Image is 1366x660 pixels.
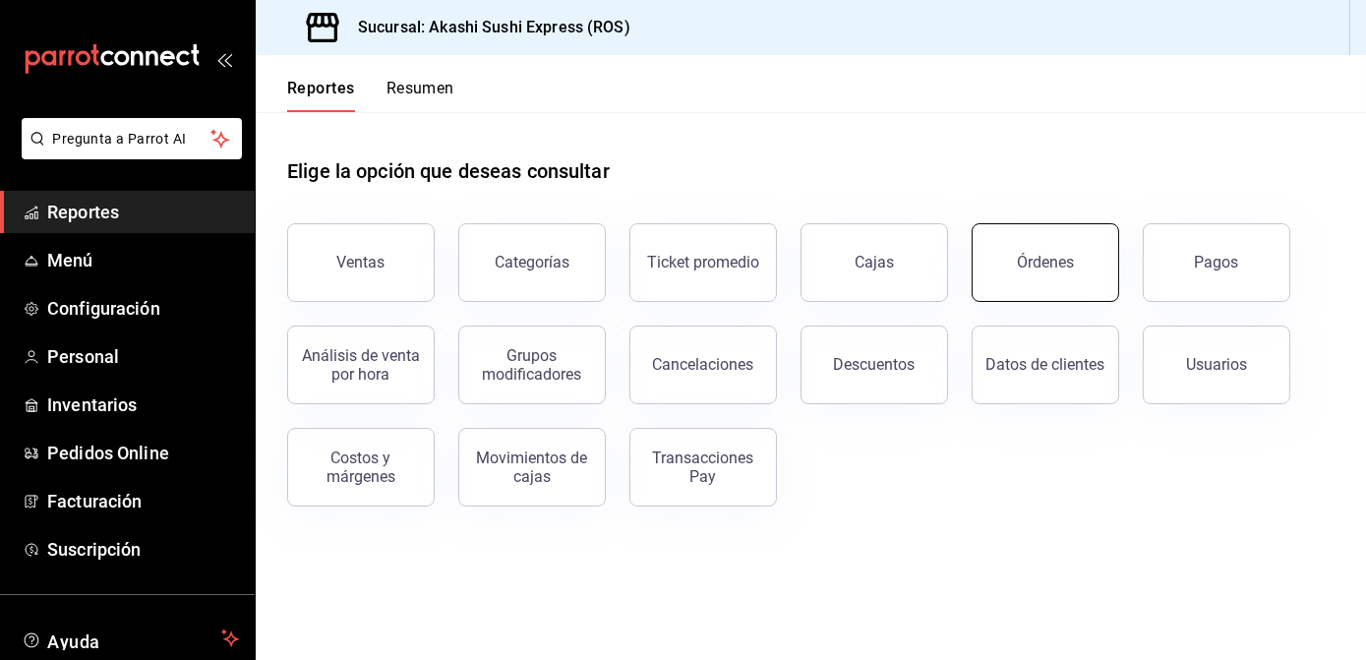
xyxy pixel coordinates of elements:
div: Ventas [337,253,386,271]
div: Costos y márgenes [300,449,422,486]
div: navigation tabs [287,79,454,112]
button: Cancelaciones [629,326,777,404]
a: Pregunta a Parrot AI [14,143,242,163]
button: Órdenes [972,223,1119,302]
div: Cancelaciones [653,355,754,374]
span: Ayuda [47,627,213,650]
button: Resumen [386,79,454,112]
h1: Elige la opción que deseas consultar [287,156,610,186]
span: Menú [47,247,239,273]
div: Datos de clientes [986,355,1105,374]
h3: Sucursal: Akashi Sushi Express (ROS) [342,16,630,39]
span: Reportes [47,199,239,225]
div: Ticket promedio [647,253,759,271]
span: Personal [47,343,239,370]
div: Categorías [495,253,569,271]
div: Usuarios [1186,355,1247,374]
button: Categorías [458,223,606,302]
button: Movimientos de cajas [458,428,606,507]
button: Ticket promedio [629,223,777,302]
button: Costos y márgenes [287,428,435,507]
button: Cajas [801,223,948,302]
button: Transacciones Pay [629,428,777,507]
span: Inventarios [47,391,239,418]
span: Configuración [47,295,239,322]
button: Ventas [287,223,435,302]
button: Grupos modificadores [458,326,606,404]
div: Movimientos de cajas [471,449,593,486]
span: Suscripción [47,536,239,563]
div: Órdenes [1017,253,1074,271]
button: Datos de clientes [972,326,1119,404]
button: Pagos [1143,223,1290,302]
span: Pedidos Online [47,440,239,466]
div: Cajas [855,253,894,271]
button: Descuentos [801,326,948,404]
span: Pregunta a Parrot AI [53,129,211,150]
button: Pregunta a Parrot AI [22,118,242,159]
button: open_drawer_menu [216,51,232,67]
div: Transacciones Pay [642,449,764,486]
button: Reportes [287,79,355,112]
div: Grupos modificadores [471,346,593,384]
span: Facturación [47,488,239,514]
button: Análisis de venta por hora [287,326,435,404]
div: Descuentos [834,355,916,374]
button: Usuarios [1143,326,1290,404]
div: Análisis de venta por hora [300,346,422,384]
div: Pagos [1195,253,1239,271]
